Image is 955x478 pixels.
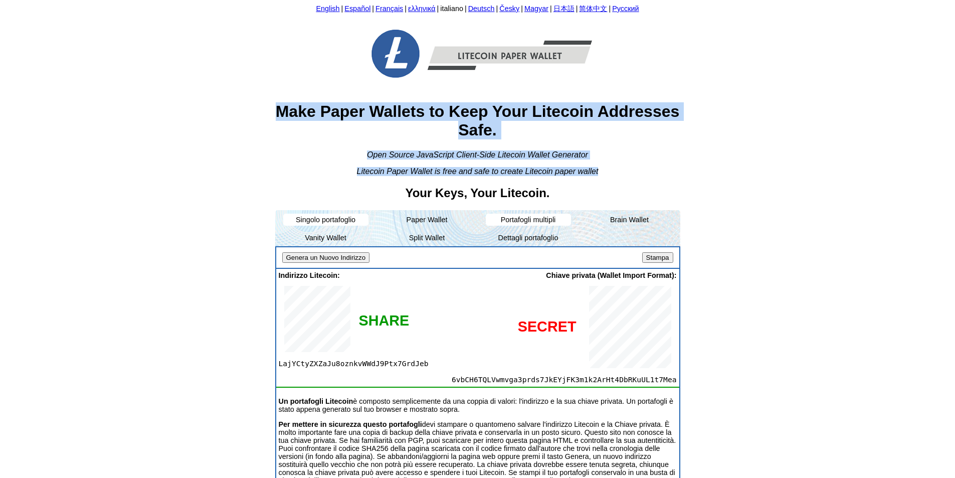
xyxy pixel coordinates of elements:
[642,252,673,263] input: Stampa
[553,5,575,13] a: 日本語
[440,5,463,13] a: italiano
[468,5,495,13] a: Deutsch
[316,5,339,13] a: English
[376,211,478,229] li: Paper Wallet
[275,150,680,160] div: Open Source JavaScript Client-Side Litecoin Wallet Generator
[275,4,680,16] div: | | | | | | | | | |
[376,229,478,247] li: Split Wallet
[344,5,370,13] a: Español
[279,271,340,279] span: Indirizzo Litecoin:
[375,5,403,13] a: Français
[359,312,410,329] div: SHARE
[408,5,436,13] a: ελληνικά
[279,420,422,428] b: Per mettere in sicurezza questo portafogli
[478,229,579,247] li: Dettagli portafoglio
[546,271,676,279] span: Chiave privata (Wallet Import Format):
[275,229,376,247] li: Vanity Wallet
[275,186,680,200] h2: Your Keys, Your Litecoin.
[275,167,680,176] div: Litecoin Paper Wallet is free and safe to create Litecoin paper wallet
[499,5,519,13] a: Česky
[282,252,370,263] input: Genera un Nuovo Indirizzo
[275,102,680,139] h1: Make Paper Wallets to Keep Your Litecoin Addresses Safe.
[283,214,368,226] li: Singolo portafoglio
[279,397,677,413] p: è composto semplicemente da una coppia di valori: l'indirizzo e la sua chiave privata. Un portafo...
[279,397,353,405] b: Un portafogli Litecoin
[579,5,607,13] a: 简体中文
[398,375,677,384] span: 6vbCH6TQLVwmvga3prds7JkEYjFK3m1k2ArHt4DbRKuUL1t7Mea
[279,359,398,368] span: LajYCtyZXZaJu8oznkvWWdJ9Ptx7GrdJeb
[486,214,571,226] li: Portafogli multipli
[524,5,548,13] a: Magyar
[518,318,577,335] div: SECRET
[342,18,613,90] img: Free-Litecoin-Paper-Wallet
[612,5,639,13] a: Русский
[579,211,680,229] li: Brain Wallet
